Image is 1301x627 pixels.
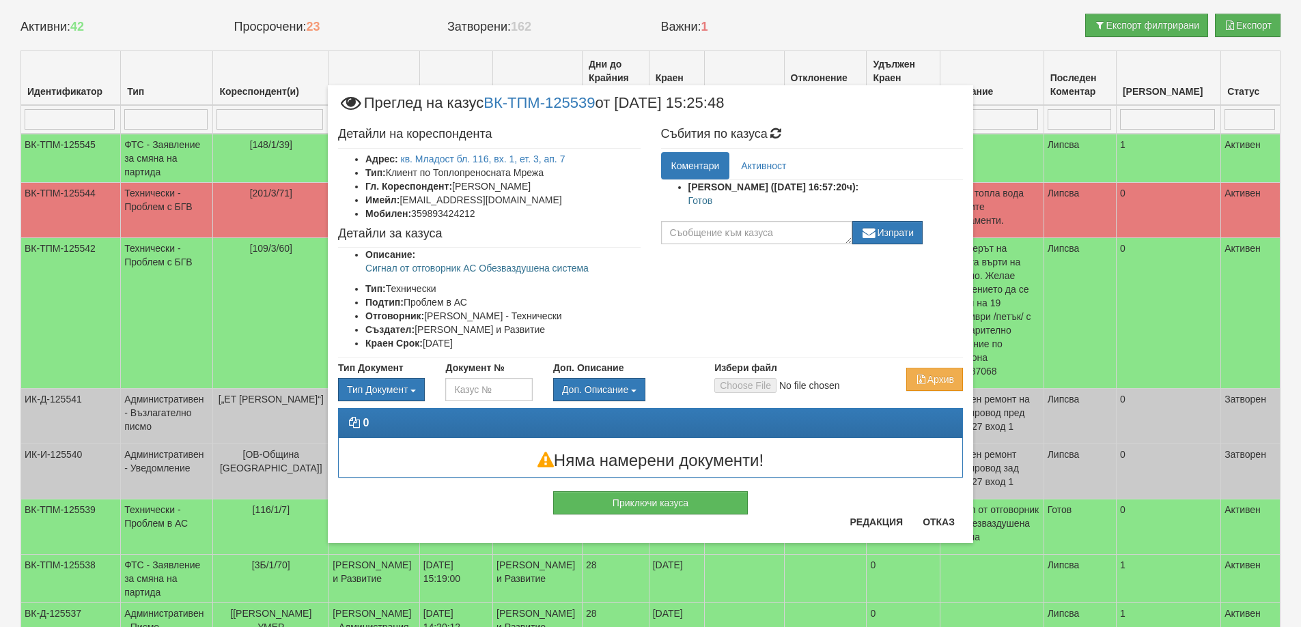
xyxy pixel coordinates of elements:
h4: Събития по казуса [661,128,964,141]
b: Създател: [365,324,415,335]
b: Отговорник: [365,310,424,321]
b: Подтип: [365,297,404,308]
strong: 0 [363,417,369,428]
b: Гл. Кореспондент: [365,181,452,192]
button: Архив [906,368,963,391]
li: Клиент по Топлопреносната Мрежа [365,166,641,179]
label: Документ № [445,361,504,375]
button: Приключи казуса [553,491,748,514]
li: [PERSON_NAME] и Развитие [365,323,641,336]
b: Тип: [365,167,386,178]
p: Готов [688,194,964,207]
div: Двоен клик, за изчистване на избраната стойност. [553,378,694,401]
button: Изпрати [852,221,923,244]
strong: [PERSON_NAME] ([DATE] 16:57:20ч): [688,181,859,192]
b: Имейл: [365,194,400,205]
h3: Няма намерени документи! [339,452,962,469]
li: [PERSON_NAME] [365,179,641,193]
b: Адрес: [365,154,398,164]
input: Казус № [445,378,532,401]
button: Доп. Описание [553,378,645,401]
div: Двоен клик, за изчистване на избраната стойност. [338,378,425,401]
a: Коментари [661,152,730,179]
span: Преглед на казус от [DATE] 15:25:48 [338,96,724,121]
li: [EMAIL_ADDRESS][DOMAIN_NAME] [365,193,641,207]
span: Доп. Описание [562,384,628,395]
b: Описание: [365,249,415,260]
li: [PERSON_NAME] - Технически [365,309,641,323]
label: Доп. Описание [553,361,624,375]
button: Тип Документ [338,378,425,401]
button: Редакция [841,511,911,533]
a: кв. Младост бл. 116, вх. 1, ет. 3, ап. 7 [401,154,565,164]
li: Проблем в АС [365,295,641,309]
b: Краен Срок: [365,338,423,349]
b: Мобилен: [365,208,411,219]
p: Сигнал от отговорник АС Обезваздушена система [365,261,641,275]
li: 359893424212 [365,207,641,220]
button: Отказ [914,511,963,533]
h4: Детайли на кореспондента [338,128,641,141]
label: Тип Документ [338,361,404,375]
a: Активност [731,152,796,179]
a: ВК-ТПМ-125539 [484,93,595,111]
label: Избери файл [714,361,777,375]
span: Тип Документ [347,384,408,395]
li: Технически [365,282,641,295]
li: [DATE] [365,336,641,350]
b: Тип: [365,283,386,294]
h4: Детайли за казуса [338,227,641,241]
